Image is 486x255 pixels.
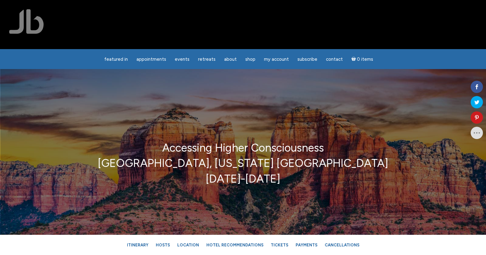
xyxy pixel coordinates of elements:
[322,240,362,250] a: Cancellations
[194,53,219,65] a: Retreats
[203,240,266,250] a: Hotel Recommendations
[293,240,320,250] a: Payments
[224,56,237,62] span: About
[348,53,377,65] a: Cart0 items
[220,53,240,65] a: About
[133,53,170,65] a: Appointments
[101,53,132,65] a: featured in
[104,56,128,62] span: featured in
[153,240,173,250] a: Hosts
[245,56,255,62] span: Shop
[9,9,44,34] img: Jamie Butler. The Everyday Medium
[351,56,357,62] i: Cart
[322,53,346,65] a: Contact
[473,76,483,79] span: Shares
[198,56,216,62] span: Retreats
[242,53,259,65] a: Shop
[124,240,151,250] a: Itinerary
[268,240,291,250] a: Tickets
[357,57,373,62] span: 0 items
[326,56,343,62] span: Contact
[174,240,202,250] a: Location
[297,56,317,62] span: Subscribe
[294,53,321,65] a: Subscribe
[260,53,293,65] a: My Account
[24,140,462,187] p: Accessing Higher Consciousness [GEOGRAPHIC_DATA], [US_STATE] [GEOGRAPHIC_DATA] [DATE]-[DATE]
[175,56,189,62] span: Events
[136,56,166,62] span: Appointments
[264,56,289,62] span: My Account
[171,53,193,65] a: Events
